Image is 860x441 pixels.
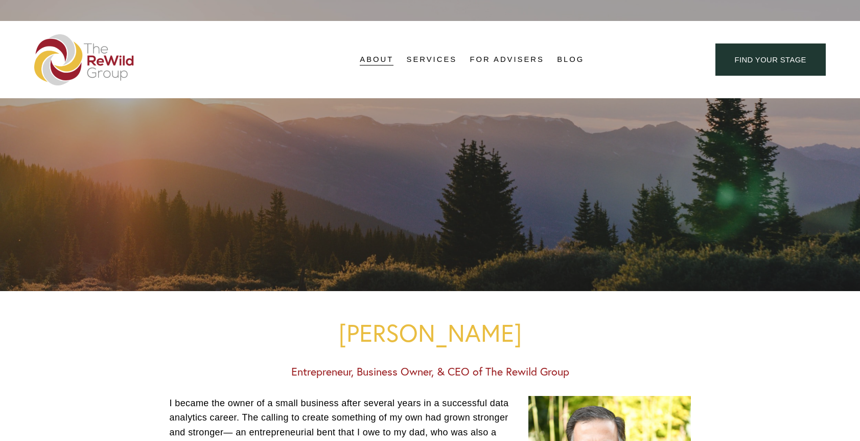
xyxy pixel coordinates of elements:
[360,53,393,67] span: About
[557,52,584,68] a: Blog
[360,52,393,68] a: folder dropdown
[407,53,457,67] span: Services
[407,52,457,68] a: folder dropdown
[34,34,134,85] img: The ReWild Group
[470,52,544,68] a: For Advisers
[170,319,691,346] h1: [PERSON_NAME]
[715,43,826,76] a: find your stage
[170,365,691,379] h3: Entrepreneur, Business Owner, & CEO of The Rewild Group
